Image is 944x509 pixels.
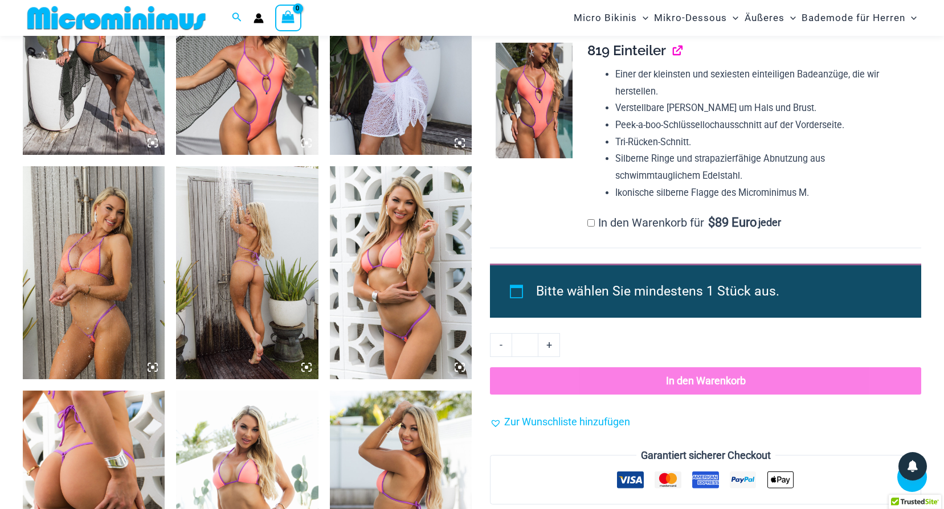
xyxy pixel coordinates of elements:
li: Tri-Rücken-Schnitt. [615,134,912,151]
input: Produktmenge [512,333,538,357]
img: Wild Card Neon Bliss 312 Top 457 Micro 01 [330,166,472,379]
a: - [490,333,512,357]
a: Mikro-DessousMenu ToggleMenü umschalten [651,3,741,32]
input: In den Warenkorb für$89 Euro jeder [587,219,595,227]
span: Zur Wunschliste hinzufügen [504,416,630,428]
a: Link zum Suchsymbol [232,11,242,25]
a: ÄußeresMenu ToggleMenü umschalten [742,3,799,32]
span: Menü umschalten [905,3,917,32]
span: $ [708,215,715,229]
li: Peek-a-boo-Schlüssellochausschnitt auf der Vorderseite. [615,117,912,134]
font: Bademode für Herren [802,12,905,23]
font: Äußeres [745,12,784,23]
span: Menü umschalten [784,3,796,32]
span: Menü umschalten [727,3,738,32]
li: Bitte wählen Sie mindestens 1 Stück aus. [536,278,895,305]
a: Bademode für HerrenMenu ToggleMenü umschalten [799,3,920,32]
li: Ikonische silberne Flagge des Microminimus M. [615,184,912,202]
li: Silberne Ringe und strapazierfähige Abnutzung aus schwimmtauglichem Edelstahl. [615,150,912,184]
img: MM SHOP LOGO FLACH [23,5,210,31]
font: 89 Euro [715,215,757,229]
span: 819 Einteiler [587,42,666,59]
legend: Garantiert sicherer Checkout [636,447,775,464]
nav: Seitennavigation [569,2,921,34]
font: In den Warenkorb für [598,216,704,229]
span: jeder [758,217,781,228]
li: Einer der kleinsten und sexiesten einteiligen Badeanzüge, die wir herstellen. [615,66,912,100]
button: In den Warenkorb [490,367,921,395]
li: Verstellbare [PERSON_NAME] um Hals und Brust. [615,100,912,117]
a: Link zum Kontosymbol [254,13,264,23]
img: Wild Card Neon Bliss 312 Top 457 Micro 07 [176,166,318,379]
img: Wild Card Neon Bliss 819 One Piece 04 [496,43,573,158]
a: + [538,333,560,357]
a: Zur Wunschliste hinzufügen [490,413,630,430]
font: Mikro-Dessous [654,12,727,23]
a: Warenkorb anzeigen, leer [275,5,301,31]
span: Menü umschalten [637,3,648,32]
a: Micro BikinisMenu ToggleMenü umschalten [571,3,651,32]
font: Micro Bikinis [574,12,637,23]
img: Wild Card Neon Bliss 312 Top 457 Micro 06 [23,166,165,379]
